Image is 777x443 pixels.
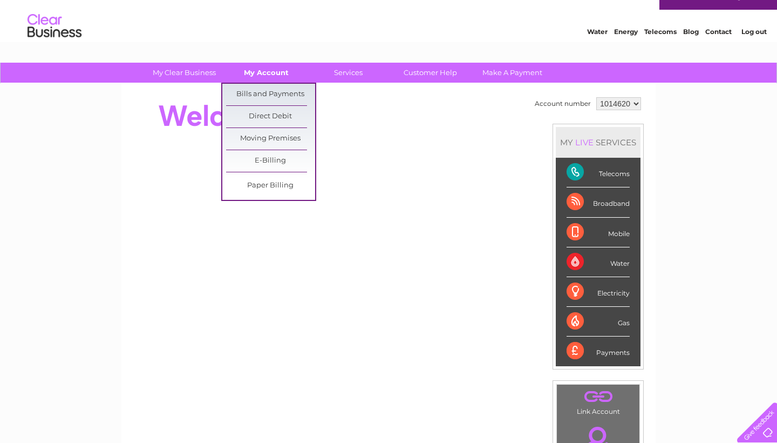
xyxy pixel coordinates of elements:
td: Link Account [556,384,640,418]
a: Water [587,46,608,54]
a: . [560,387,637,406]
a: Log out [741,46,767,54]
a: E-Billing [226,150,315,172]
a: My Account [222,63,311,83]
img: logo.png [27,28,82,61]
a: My Clear Business [140,63,229,83]
a: Paper Billing [226,175,315,197]
div: LIVE [573,137,596,147]
div: Telecoms [567,158,630,187]
div: Gas [567,307,630,337]
a: Bills and Payments [226,84,315,105]
a: Telecoms [644,46,677,54]
div: Payments [567,337,630,366]
td: Account number [532,95,594,113]
div: Electricity [567,277,630,307]
div: MY SERVICES [556,127,640,158]
a: Moving Premises [226,128,315,150]
div: Water [567,247,630,277]
a: Direct Debit [226,106,315,127]
div: Broadband [567,187,630,217]
a: Contact [705,46,732,54]
div: Clear Business is a trading name of Verastar Limited (registered in [GEOGRAPHIC_DATA] No. 3667643... [134,6,644,52]
div: Mobile [567,218,630,247]
a: Energy [614,46,638,54]
a: Blog [683,46,699,54]
a: Services [304,63,393,83]
a: 0333 014 3131 [574,5,648,19]
a: Make A Payment [468,63,557,83]
a: Customer Help [386,63,475,83]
